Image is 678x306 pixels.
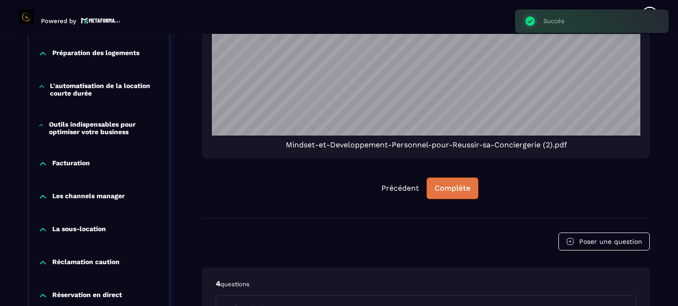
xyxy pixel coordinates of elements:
span: Mindset-et-Developpement-Personnel-pour-Reussir-sa-Conciergerie (2).pdf [286,140,567,149]
button: Précédent [374,178,427,199]
p: Powered by [41,17,76,24]
p: La sous-location [52,225,106,234]
div: Complète [435,184,470,193]
img: logo [81,16,121,24]
img: logo-branding [19,9,34,24]
p: Facturation [52,159,90,169]
p: Réclamation caution [52,258,120,267]
span: questions [220,281,250,288]
p: Réservation en direct [52,291,122,300]
p: Préparation des logements [52,49,139,58]
p: Outils indispensables pour optimiser votre business [49,121,160,136]
button: Poser une question [558,233,650,250]
button: Complète [427,177,478,199]
p: 4 [216,279,637,289]
p: Les channels manager [52,192,125,201]
p: L'automatisation de la location courte durée [50,82,160,97]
